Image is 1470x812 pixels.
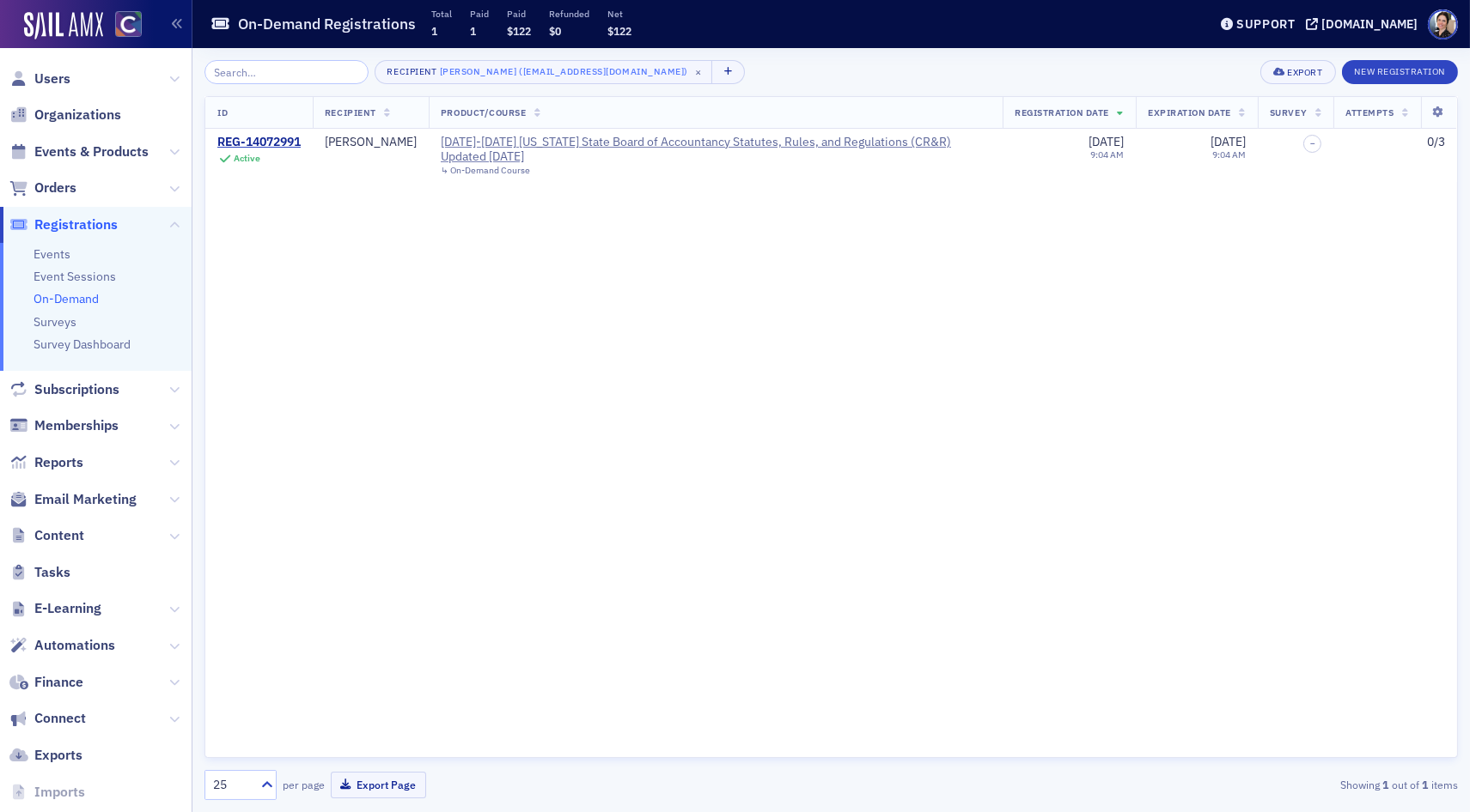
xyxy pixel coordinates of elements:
span: Recipient [325,106,376,118]
strong: 1 [1380,777,1392,792]
div: 25 [213,776,251,794]
a: ↳ On-Demand Course [441,165,530,176]
button: New Registration [1342,60,1458,84]
a: View Homepage [103,11,142,40]
input: Search… [204,60,369,84]
p: Refunded [549,8,589,20]
div: Export [1287,68,1322,77]
div: Showing out of items [1052,777,1458,792]
a: Survey Dashboard [34,336,131,352]
span: Subscriptions [34,380,119,399]
span: [DATE] [1211,134,1246,149]
label: per page [283,777,325,792]
a: Events & Products [9,142,149,161]
a: Reports [9,453,83,472]
div: Active [234,153,260,164]
span: × [691,64,706,80]
a: REG-14072991 [217,135,301,150]
a: Surveys [34,314,76,330]
span: Events & Products [34,142,149,161]
img: SailAMX [115,11,142,38]
a: [DATE]-[DATE] [US_STATE] State Board of Accountancy Statutes, Rules, and Regulations (CR&R) Updat... [441,135,991,165]
a: On-Demand [34,291,99,306]
span: ID [217,106,228,118]
a: Memberships [9,416,119,435]
span: Registrations [34,215,118,234]
h1: On-Demand Registrations [238,14,416,34]
span: Content [34,526,84,545]
span: $122 [507,24,531,38]
a: Users [9,70,70,88]
span: Exports [34,746,82,765]
a: Exports [9,746,82,765]
button: [DOMAIN_NAME] [1306,18,1424,30]
span: Profile [1428,9,1458,39]
a: Content [9,526,84,545]
time: 9:04 AM [1090,148,1124,161]
a: Organizations [9,106,121,124]
time: 9:04 AM [1212,148,1246,161]
a: Connect [9,709,86,728]
strong: 1 [1419,777,1431,792]
span: Orders [34,179,76,197]
span: Reports [34,453,83,472]
div: [PERSON_NAME] ([EMAIL_ADDRESS][DOMAIN_NAME]) [440,64,688,81]
a: Automations [9,636,115,655]
span: Tasks [34,563,70,582]
span: Survey [1270,106,1307,118]
span: E-Learning [34,599,101,618]
p: Total [431,8,452,20]
span: Memberships [34,416,119,435]
a: Imports [9,783,85,802]
span: 1 [431,24,437,38]
a: Orders [9,179,76,197]
span: $0 [549,24,561,38]
a: Events [34,246,70,262]
span: Connect [34,709,86,728]
a: New Registration [1342,63,1458,78]
div: 0/3 [1345,135,1445,150]
span: $122 [607,24,631,38]
div: Recipient [387,66,437,77]
span: 1 [470,24,476,38]
span: Registration Date [1015,106,1109,118]
p: Paid [470,8,489,20]
span: Product/Course [441,106,526,118]
span: Organizations [34,106,121,124]
button: Export [1260,60,1335,84]
a: Subscriptions [9,380,119,399]
p: Paid [507,8,531,20]
span: Email Marketing [34,490,137,509]
a: Registrations [9,215,118,234]
span: Automations [34,636,115,655]
span: Attempts [1345,106,1394,118]
img: SailAMX [24,12,103,39]
span: Users [34,70,70,88]
a: [PERSON_NAME] [325,135,417,150]
a: Email Marketing [9,490,137,509]
div: Support [1236,16,1296,32]
a: Event Sessions [34,269,116,284]
div: [DOMAIN_NAME] [1321,16,1418,32]
span: Imports [34,783,85,802]
span: Finance [34,673,83,692]
button: Export Page [331,772,426,798]
span: [DATE] [1089,134,1124,149]
span: Expiration Date [1148,106,1231,118]
button: Recipient[PERSON_NAME] ([EMAIL_ADDRESS][DOMAIN_NAME])× [375,60,713,84]
a: E-Learning [9,599,101,618]
span: – [1310,138,1315,148]
a: Finance [9,673,83,692]
a: Tasks [9,563,70,582]
p: Net [607,8,631,20]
